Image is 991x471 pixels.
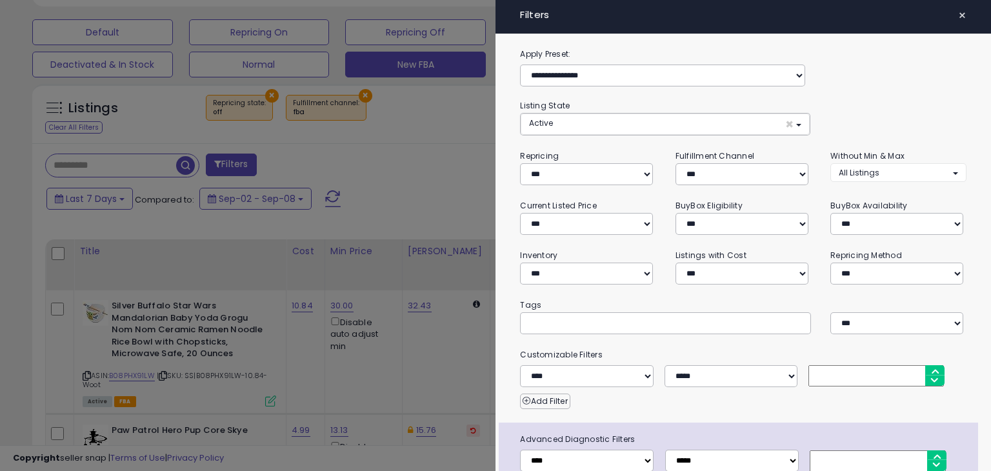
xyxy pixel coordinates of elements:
small: Listing State [520,100,570,111]
small: BuyBox Availability [830,200,907,211]
small: Tags [510,298,976,312]
span: × [785,117,794,131]
small: Repricing Method [830,250,902,261]
span: × [958,6,966,25]
span: All Listings [839,167,879,178]
h4: Filters [520,10,966,21]
span: Active [529,117,553,128]
small: Repricing [520,150,559,161]
small: Current Listed Price [520,200,596,211]
small: Without Min & Max [830,150,905,161]
small: BuyBox Eligibility [676,200,743,211]
span: Advanced Diagnostic Filters [510,432,977,446]
button: × [953,6,972,25]
button: Active × [521,114,809,135]
label: Apply Preset: [510,47,976,61]
small: Inventory [520,250,557,261]
button: Add Filter [520,394,570,409]
small: Customizable Filters [510,348,976,362]
small: Fulfillment Channel [676,150,754,161]
small: Listings with Cost [676,250,746,261]
button: All Listings [830,163,966,182]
